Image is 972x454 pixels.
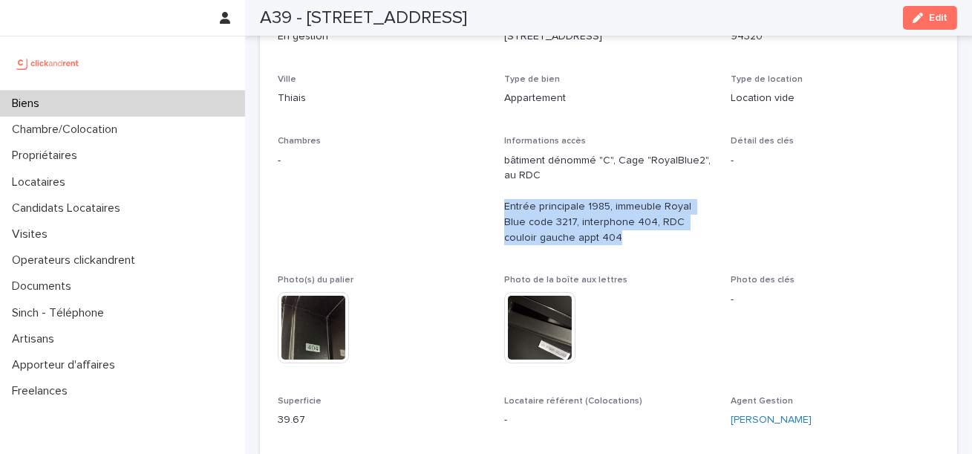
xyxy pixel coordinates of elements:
p: [STREET_ADDRESS] [504,29,713,45]
span: Type de location [731,75,803,84]
a: [PERSON_NAME] [731,412,812,428]
span: Informations accès [504,137,586,146]
span: Agent Gestion [731,397,793,406]
p: Biens [6,97,51,111]
p: 39.67 [278,412,486,428]
span: Edit [929,13,947,23]
p: Operateurs clickandrent [6,253,147,267]
span: Détail des clés [731,137,794,146]
p: Locataires [6,175,77,189]
p: En gestion [278,29,486,45]
p: - [278,153,486,169]
button: Edit [903,6,957,30]
p: Visites [6,227,59,241]
span: Locataire référent (Colocations) [504,397,642,406]
p: Location vide [731,91,939,106]
span: Superficie [278,397,322,406]
p: - [731,292,939,308]
p: Documents [6,279,83,294]
span: Type de bien [504,75,560,84]
span: Photo(s) du palier [278,276,353,285]
p: Freelances [6,384,79,398]
p: Artisans [6,332,66,346]
p: Apporteur d'affaires [6,358,127,372]
img: UCB0brd3T0yccxBKYDjQ [12,48,84,78]
p: Thiais [278,91,486,106]
span: Photo de la boîte aux lettres [504,276,627,285]
span: Chambres [278,137,321,146]
p: 94320 [731,29,939,45]
p: Chambre/Colocation [6,123,129,137]
p: Propriétaires [6,149,89,163]
p: - [731,153,939,169]
p: bâtiment dénommé "C", Cage "RoyalBlue2", au RDC Entrée principale 1985, immeuble Royal Blue code ... [504,153,713,246]
h2: A39 - [STREET_ADDRESS] [260,7,467,29]
p: Candidats Locataires [6,201,132,215]
p: Appartement [504,91,713,106]
span: Ville [278,75,296,84]
span: Photo des clés [731,276,795,285]
p: Sinch - Téléphone [6,306,116,320]
p: - [504,412,713,428]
